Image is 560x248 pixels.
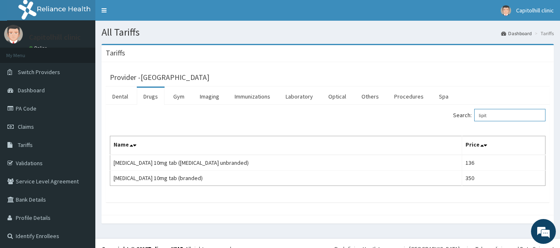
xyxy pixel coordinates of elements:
[106,49,125,57] h3: Tariffs
[18,141,33,149] span: Tariffs
[48,72,114,156] span: We're online!
[462,136,545,155] th: Price
[18,68,60,76] span: Switch Providers
[228,88,277,105] a: Immunizations
[137,88,165,105] a: Drugs
[193,88,226,105] a: Imaging
[533,30,554,37] li: Tariffs
[167,88,191,105] a: Gym
[462,155,545,171] td: 136
[432,88,455,105] a: Spa
[102,27,554,38] h1: All Tariffs
[29,34,81,41] p: Capitolhill clinic
[18,87,45,94] span: Dashboard
[106,88,135,105] a: Dental
[4,162,158,191] textarea: Type your message and hit 'Enter'
[110,155,462,171] td: [MEDICAL_DATA] 10mg tab ([MEDICAL_DATA] unbranded)
[29,45,49,51] a: Online
[18,123,34,130] span: Claims
[355,88,385,105] a: Others
[388,88,430,105] a: Procedures
[474,109,545,121] input: Search:
[110,136,462,155] th: Name
[110,171,462,186] td: [MEDICAL_DATA] 10mg tab (branded)
[43,46,139,57] div: Chat with us now
[501,5,511,16] img: User Image
[322,88,353,105] a: Optical
[279,88,320,105] a: Laboratory
[4,25,23,43] img: User Image
[110,74,209,81] h3: Provider - [GEOGRAPHIC_DATA]
[501,30,532,37] a: Dashboard
[15,41,34,62] img: d_794563401_company_1708531726252_794563401
[516,7,554,14] span: Capitolhill clinic
[462,171,545,186] td: 350
[136,4,156,24] div: Minimize live chat window
[453,109,545,121] label: Search:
